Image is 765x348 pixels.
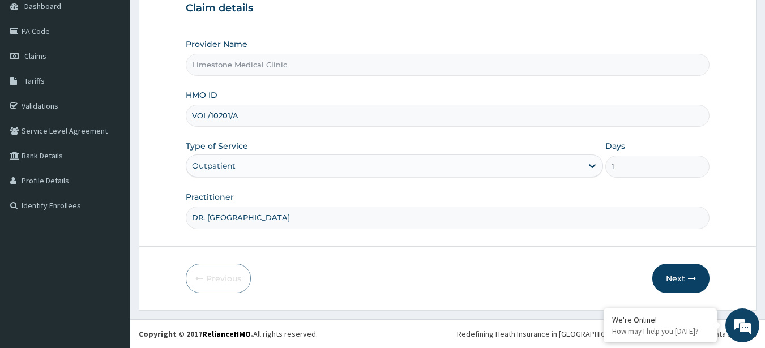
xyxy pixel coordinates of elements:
[186,191,234,203] label: Practitioner
[612,315,708,325] div: We're Online!
[186,89,217,101] label: HMO ID
[457,328,757,340] div: Redefining Heath Insurance in [GEOGRAPHIC_DATA] using Telemedicine and Data Science!
[202,329,251,339] a: RelianceHMO
[192,160,236,171] div: Outpatient
[186,207,710,229] input: Enter Name
[24,51,46,61] span: Claims
[139,329,253,339] strong: Copyright © 2017 .
[21,57,46,85] img: d_794563401_company_1708531726252_794563401
[59,63,190,78] div: Chat with us now
[24,76,45,86] span: Tariffs
[186,2,710,15] h3: Claim details
[130,319,765,348] footer: All rights reserved.
[186,105,710,127] input: Enter HMO ID
[186,38,247,50] label: Provider Name
[605,140,625,152] label: Days
[186,140,248,152] label: Type of Service
[24,1,61,11] span: Dashboard
[186,6,213,33] div: Minimize live chat window
[652,264,710,293] button: Next
[612,326,708,336] p: How may I help you today?
[66,103,156,217] span: We're online!
[186,264,251,293] button: Previous
[6,230,216,269] textarea: Type your message and hit 'Enter'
